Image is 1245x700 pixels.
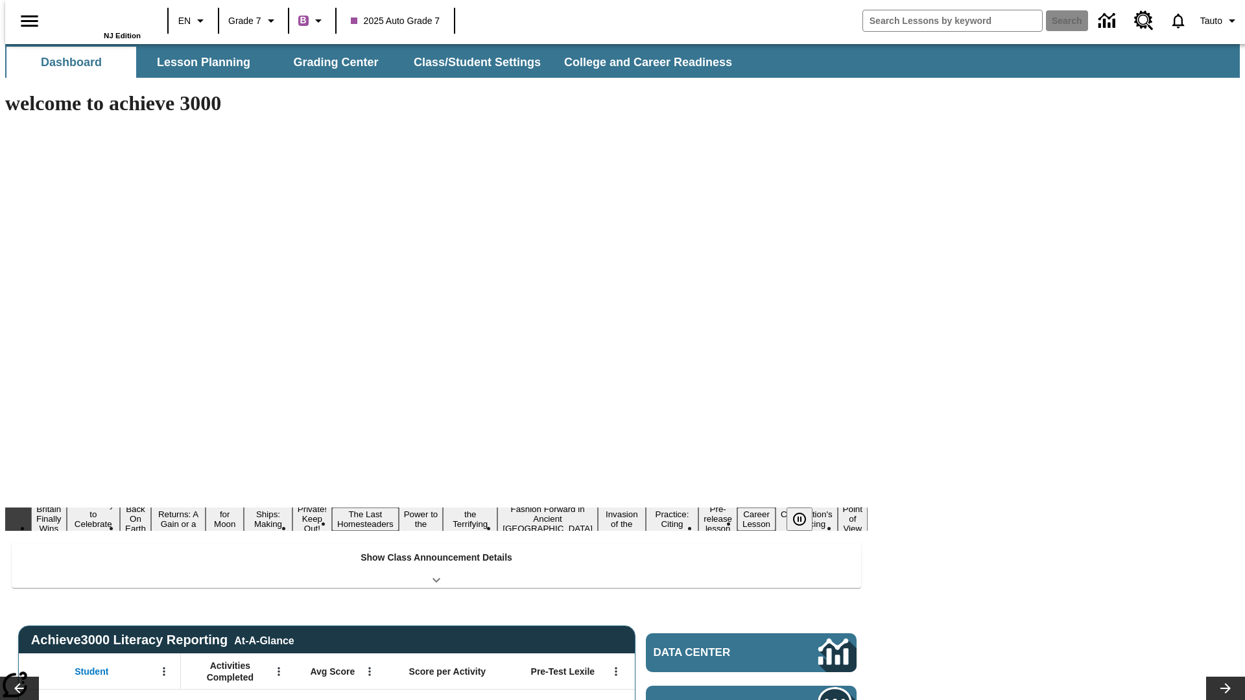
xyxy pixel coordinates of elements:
button: Slide 17 Point of View [838,502,868,535]
button: Grade: Grade 7, Select a grade [223,9,284,32]
button: College and Career Readiness [554,47,742,78]
button: Open Menu [606,662,626,681]
span: B [300,12,307,29]
button: Open side menu [10,2,49,40]
button: Slide 1 Britain Finally Wins [31,502,67,535]
input: search field [863,10,1042,31]
span: Grade 7 [228,14,261,28]
span: EN [178,14,191,28]
a: Data Center [1091,3,1126,39]
span: Activities Completed [187,660,273,683]
a: Home [56,6,141,32]
div: Pause [787,507,825,531]
button: Profile/Settings [1195,9,1245,32]
button: Slide 11 Fashion Forward in Ancient Rome [497,502,598,535]
button: Slide 13 Mixed Practice: Citing Evidence [646,498,699,541]
span: Score per Activity [409,666,486,677]
button: Slide 2 Get Ready to Celebrate Juneteenth! [67,498,121,541]
button: Slide 9 Solar Power to the People [399,498,444,541]
button: Boost Class color is purple. Change class color [293,9,331,32]
button: Open Menu [269,662,289,681]
button: Slide 5 Time for Moon Rules? [206,498,244,541]
button: Pause [787,507,812,531]
button: Lesson carousel, Next [1206,677,1245,700]
button: Class/Student Settings [403,47,551,78]
p: Show Class Announcement Details [361,551,512,565]
button: Dashboard [6,47,136,78]
button: Slide 14 Pre-release lesson [698,502,737,535]
button: Language: EN, Select a language [172,9,214,32]
div: Show Class Announcement Details [12,543,861,588]
div: Home [56,5,141,40]
h1: welcome to achieve 3000 [5,91,868,115]
a: Resource Center, Will open in new tab [1126,3,1161,38]
span: 2025 Auto Grade 7 [351,14,440,28]
div: At-A-Glance [234,633,294,647]
button: Slide 8 The Last Homesteaders [332,507,399,531]
button: Slide 12 The Invasion of the Free CD [598,498,646,541]
div: SubNavbar [5,44,1240,78]
button: Slide 16 The Constitution's Balancing Act [776,498,838,541]
a: Data Center [646,633,857,672]
span: Student [75,666,108,677]
span: Achieve3000 Literacy Reporting [31,633,294,647]
button: Open Menu [360,662,379,681]
a: Notifications [1161,4,1195,38]
span: Avg Score [310,666,355,677]
button: Slide 4 Free Returns: A Gain or a Drain? [151,498,206,541]
button: Slide 15 Career Lesson [737,507,776,531]
span: NJ Edition [104,32,141,40]
button: Grading Center [271,47,401,78]
button: Slide 6 Cruise Ships: Making Waves [244,498,292,541]
span: Pre-Test Lexile [531,666,595,677]
button: Slide 10 Attack of the Terrifying Tomatoes [443,498,497,541]
span: Data Center [654,646,775,659]
span: Tauto [1200,14,1222,28]
button: Lesson Planning [139,47,268,78]
button: Open Menu [154,662,174,681]
button: Slide 3 Back On Earth [120,502,151,535]
button: Slide 7 Private! Keep Out! [292,502,332,535]
div: SubNavbar [5,47,744,78]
